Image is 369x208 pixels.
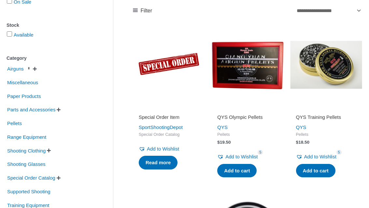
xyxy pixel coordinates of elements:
a: Pellets [7,120,22,126]
span: 5 [336,150,342,155]
span: Special Order Catalog [7,172,56,184]
iframe: Customer reviews powered by Trustpilot [296,105,356,113]
a: Add to cart: “QYS Olympic Pellets” [217,164,257,178]
a: Airguns [7,66,32,71]
a: Add to Wishlist [217,152,258,161]
a: Available [14,32,34,38]
a: Miscellaneous [7,79,39,85]
a: Read more about “Special Order Item” [139,156,178,169]
a: Shooting Glasses [7,161,46,167]
input: Available [7,31,12,37]
span: Shooting Glasses [7,159,46,170]
span: Parts and Accessories [7,104,56,115]
h2: QYS Training Pellets [296,114,356,120]
div: Stock [7,21,93,30]
a: Supported Shooting [7,188,51,194]
span: Filter [141,6,152,16]
span: Shooting Clothing [7,145,46,156]
div: Category [7,54,93,63]
span:  [47,148,51,153]
span: Pellets [217,132,277,137]
a: SportShootingDepot [139,124,183,130]
span:  [57,107,61,112]
span: Airguns [7,63,24,74]
h2: QYS Olympic Pellets [217,114,277,120]
span: Paper Products [7,91,41,102]
iframe: Customer reviews powered by Trustpilot [139,105,199,113]
a: Special Order Catalog [7,175,56,180]
a: Range Equipment [7,134,47,139]
span: Miscellaneous [7,77,39,88]
a: Add to Wishlist [296,152,336,161]
a: Filter [133,6,152,16]
a: Parts and Accessories [7,106,56,112]
span: Add to Wishlist [225,154,258,159]
span: $ [217,140,220,145]
span: Range Equipment [7,132,47,143]
img: QYS Olympic Pellets [211,29,283,101]
a: QYS Olympic Pellets [217,114,277,123]
span: Supported Shooting [7,186,51,197]
a: Paper Products [7,93,41,98]
span: 5 [258,150,263,155]
a: Training Equipment [7,202,50,207]
bdi: 19.50 [217,140,231,145]
img: QYS Training Pellets [290,29,362,101]
span: $ [296,140,299,145]
bdi: 18.50 [296,140,309,145]
select: Shop order [294,5,362,16]
a: QYS Training Pellets [296,114,356,123]
span: Add to Wishlist [147,146,179,152]
iframe: Customer reviews powered by Trustpilot [217,105,277,113]
span:  [57,176,61,180]
span: Pellets [7,118,22,129]
img: Special Order Item [133,29,205,101]
a: QYS [217,124,228,130]
span: Special Order Catalog [139,132,199,137]
h2: Special Order Item [139,114,199,120]
a: Add to Wishlist [139,144,179,153]
a: Add to cart: “QYS Training Pellets” [296,164,335,178]
a: Special Order Item [139,114,199,123]
span: Add to Wishlist [304,154,336,159]
a: QYS [296,124,306,130]
a: Shooting Clothing [7,147,46,153]
span: Pellets [296,132,356,137]
span:  [33,67,37,71]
